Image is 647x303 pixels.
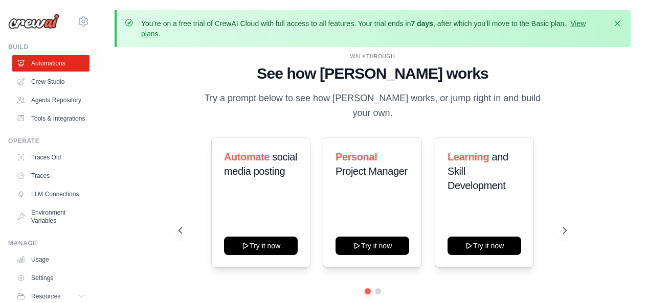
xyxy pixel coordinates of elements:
[12,74,90,90] a: Crew Studio
[336,237,409,255] button: Try it now
[12,168,90,184] a: Traces
[179,53,567,60] div: WALKTHROUGH
[8,137,90,145] div: Operate
[411,19,433,28] strong: 7 days
[448,237,521,255] button: Try it now
[12,251,90,268] a: Usage
[224,151,270,162] span: Automate
[8,43,90,51] div: Build
[336,151,377,162] span: Personal
[336,166,408,177] span: Project Manager
[12,270,90,286] a: Settings
[12,55,90,72] a: Automations
[12,204,90,229] a: Environment Variables
[12,92,90,108] a: Agents Repository
[141,18,606,39] p: You're on a free trial of CrewAI Cloud with full access to all features. Your trial ends in , aft...
[201,91,545,121] p: Try a prompt below to see how [PERSON_NAME] works, or jump right in and build your own.
[12,186,90,202] a: LLM Connections
[448,151,508,191] span: and Skill Development
[179,64,567,83] h1: See how [PERSON_NAME] works
[448,151,489,162] span: Learning
[31,292,60,300] span: Resources
[8,14,59,29] img: Logo
[12,149,90,166] a: Traces Old
[12,110,90,127] a: Tools & Integrations
[224,151,297,177] span: social media posting
[224,237,298,255] button: Try it now
[8,239,90,247] div: Manage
